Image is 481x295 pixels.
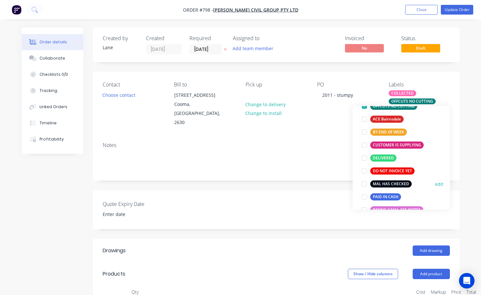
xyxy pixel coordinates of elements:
[413,269,450,279] button: Add product
[169,90,234,127] div: [STREET_ADDRESS]Cooma, [GEOGRAPHIC_DATA], 2630
[12,5,21,15] img: Factory
[22,66,83,83] button: Checklists 0/0
[40,120,57,126] div: Timeline
[229,44,277,53] button: Add team member
[370,167,415,175] div: DO NOT INVOICE YET
[183,7,213,13] span: Order #798 -
[389,98,436,104] div: OFFCUTS NO CUTTING
[359,115,406,124] button: ACE Bairnsdale
[40,72,68,77] div: Checklists 0/0
[246,82,307,88] div: Pick up
[40,104,67,110] div: Linked Orders
[370,103,417,110] div: OFFCUTS NO CUTTING
[359,166,417,176] button: DO NOT INVOICE YET
[103,247,126,255] div: Drawings
[22,34,83,50] button: Order details
[22,50,83,66] button: Collaborate
[233,35,298,41] div: Assigned to
[103,35,138,41] div: Created by
[370,180,412,187] div: MAL HAS CHECKED
[359,153,399,163] button: DELIVERED
[370,142,424,149] div: CUSTOMER IS SUPPLYING
[174,82,235,88] div: Bill to
[40,88,57,94] div: Tracking
[401,44,440,52] span: Draft
[233,44,277,53] button: Add team member
[213,7,298,13] a: [PERSON_NAME] Civil Group Pty Ltd
[174,100,228,127] div: Cooma, [GEOGRAPHIC_DATA], 2630
[359,128,409,137] button: BY END OF WEEK
[146,35,182,41] div: Created
[370,129,407,136] div: BY END OF WEEK
[435,180,443,187] button: edit
[359,192,404,201] button: PAID IN CASH
[103,44,138,51] div: Lane
[441,5,473,15] button: Update Order
[345,44,384,52] span: No
[22,131,83,147] button: Profitability
[370,193,401,200] div: PAID IN CASH
[359,205,426,214] button: PAYING CASH -SEE NOTES
[103,142,450,148] div: Notes
[405,5,438,15] button: Close
[22,115,83,131] button: Timeline
[242,100,289,108] button: Change to delivery
[98,210,179,219] input: Enter date
[359,141,426,150] button: CUSTOMER IS SUPPLYING
[99,90,139,99] button: Choose contact
[40,136,64,142] div: Profitability
[389,82,450,88] div: Labels
[103,82,164,88] div: Contact
[174,91,228,100] div: [STREET_ADDRESS]
[359,179,414,188] button: MAL HAS CHECKED
[370,154,396,162] div: DELIVERED
[317,90,358,100] div: 2011 - stumpy
[103,200,184,208] label: Quote Expiry Date
[348,269,398,279] button: Show / Hide columns
[345,35,394,41] div: Invoiced
[370,116,404,123] div: ACE Bairnsdale
[40,55,65,61] div: Collaborate
[401,35,450,41] div: Status
[103,270,125,278] div: Products
[389,90,416,96] div: COLLECTED
[189,35,225,41] div: Required
[40,39,67,45] div: Order details
[317,82,378,88] div: PO
[413,245,450,256] button: Add drawing
[370,206,423,213] div: PAYING CASH -SEE NOTES
[22,83,83,99] button: Tracking
[359,102,420,111] button: OFFCUTS NO CUTTING
[459,273,475,289] div: Open Intercom Messenger
[242,109,285,118] button: Change to install
[22,99,83,115] button: Linked Orders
